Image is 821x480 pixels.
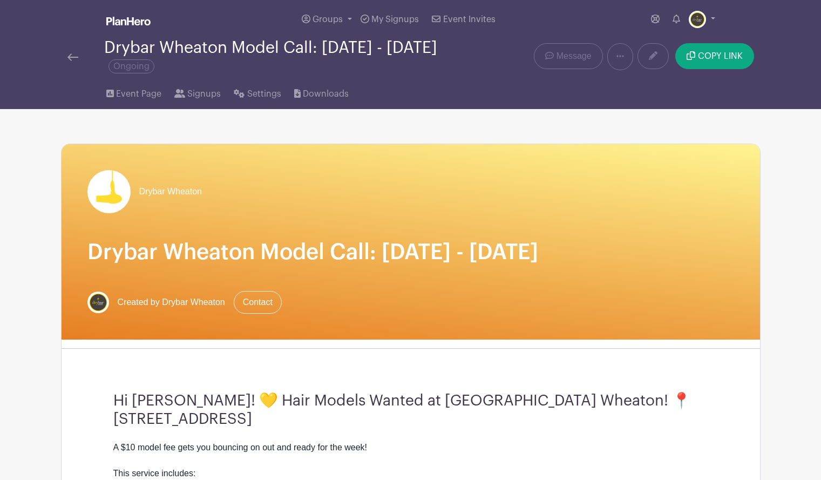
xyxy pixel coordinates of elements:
[139,185,202,198] span: Drybar Wheaton
[87,239,734,265] h1: Drybar Wheaton Model Call: [DATE] - [DATE]
[443,15,496,24] span: Event Invites
[67,53,78,61] img: back-arrow-29a5d9b10d5bd6ae65dc969a981735edf675c4d7a1fe02e03b50dbd4ba3cdb55.svg
[247,87,281,100] span: Settings
[113,441,708,467] div: A $10 model fee gets you bouncing on out and ready for the week!
[174,75,221,109] a: Signups
[689,11,706,28] img: DB%20WHEATON_IG%20Profile.jpg
[313,15,343,24] span: Groups
[698,52,743,60] span: COPY LINK
[104,39,454,75] div: Drybar Wheaton Model Call: [DATE] - [DATE]
[534,43,602,69] a: Message
[118,296,225,309] span: Created by Drybar Wheaton
[557,50,592,63] span: Message
[87,170,131,213] img: drybar%20logo.png
[234,75,281,109] a: Settings
[108,59,154,73] span: Ongoing
[113,392,708,428] h3: Hi [PERSON_NAME]! 💛 Hair Models Wanted at [GEOGRAPHIC_DATA] Wheaton! 📍 [STREET_ADDRESS]
[371,15,419,24] span: My Signups
[106,75,161,109] a: Event Page
[116,87,161,100] span: Event Page
[113,467,708,480] div: This service includes:
[303,87,349,100] span: Downloads
[294,75,349,109] a: Downloads
[187,87,221,100] span: Signups
[234,291,282,314] a: Contact
[675,43,754,69] button: COPY LINK
[87,292,109,313] img: DB%20WHEATON_IG%20Profile.jpg
[106,17,151,25] img: logo_white-6c42ec7e38ccf1d336a20a19083b03d10ae64f83f12c07503d8b9e83406b4c7d.svg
